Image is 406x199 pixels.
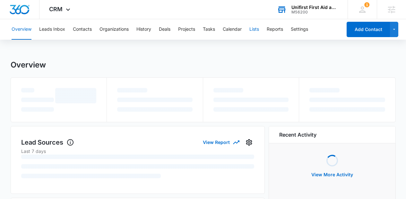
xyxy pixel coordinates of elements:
[244,137,254,147] button: Settings
[39,19,65,40] button: Leads Inbox
[249,19,259,40] button: Lists
[203,137,239,148] button: View Report
[305,167,359,182] button: View More Activity
[291,10,338,14] div: account id
[364,2,369,7] div: notifications count
[291,5,338,10] div: account name
[178,19,195,40] button: Projects
[203,19,215,40] button: Tasks
[279,131,316,139] h6: Recent Activity
[11,60,46,70] h1: Overview
[99,19,129,40] button: Organizations
[291,19,308,40] button: Settings
[364,2,369,7] span: 1
[136,19,151,40] button: History
[159,19,170,40] button: Deals
[347,22,390,37] button: Add Contact
[21,148,254,155] p: Last 7 days
[223,19,242,40] button: Calendar
[73,19,92,40] button: Contacts
[49,6,63,12] span: CRM
[21,138,74,147] h1: Lead Sources
[267,19,283,40] button: Reports
[12,19,31,40] button: Overview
